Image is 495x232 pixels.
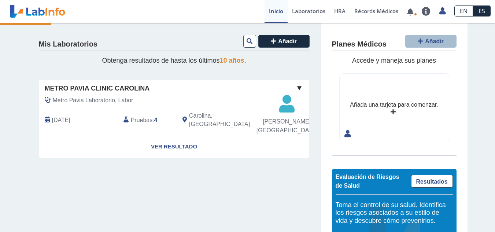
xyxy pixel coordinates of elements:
span: Añadir [425,38,444,44]
a: EN [454,5,473,16]
button: Añadir [258,35,310,48]
span: [PERSON_NAME][GEOGRAPHIC_DATA] [256,117,317,135]
span: 2025-08-09 [52,116,70,125]
span: Añadir [278,38,297,44]
h4: Planes Médicos [332,40,387,49]
span: Metro Pavia Laboratorio, Labor [53,96,133,105]
span: Obtenga resultados de hasta los últimos . [102,57,246,64]
span: HRA [334,7,346,15]
b: 4 [154,117,158,123]
h4: Mis Laboratorios [39,40,97,49]
a: Ver Resultado [39,135,309,158]
a: Resultados [411,175,453,188]
a: ES [473,5,491,16]
div: : [118,111,177,129]
span: Metro Pavia Clinic Carolina [45,84,150,93]
span: Carolina, PR [189,111,270,129]
span: SUBIR [165,166,183,172]
div: Añada una tarjeta para comenzar. [350,100,438,109]
span: Pruebas [131,116,152,125]
span: Evaluación de Riesgos de Salud [336,174,399,189]
button: Añadir [405,35,457,48]
span: 10 años [220,57,244,64]
h5: Toma el control de su salud. Identifica los riesgos asociados a su estilo de vida y descubre cómo... [336,201,453,225]
span: Accede y maneja sus planes [352,57,436,64]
